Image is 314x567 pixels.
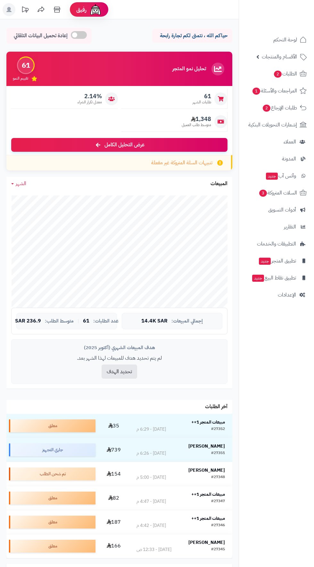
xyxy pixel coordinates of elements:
span: 2.14% [78,93,102,100]
span: إجمالي المبيعات: [171,318,203,324]
div: #27346 [211,522,225,529]
a: المدونة [243,151,310,167]
div: #27345 [211,546,225,553]
strong: [PERSON_NAME] [188,539,225,546]
a: تطبيق نقاط البيعجديد [243,270,310,286]
a: التطبيقات والخدمات [243,236,310,252]
span: متوسط الطلب: [45,318,74,324]
span: معدل تكرار الشراء [78,99,102,105]
span: السلات المتروكة [259,188,297,197]
div: [DATE] - 4:47 م [136,498,166,505]
a: العملاء [243,134,310,150]
div: [DATE] - 6:29 م [136,426,166,433]
div: [DATE] - 5:00 م [136,474,166,481]
span: إعادة تحميل البيانات التلقائي [14,32,68,39]
strong: مبيعات المتجر 1++ [191,419,225,425]
div: [DATE] - 6:26 م [136,450,166,457]
h3: المبيعات [211,181,227,187]
a: الإعدادات [243,287,310,303]
span: إشعارات التحويلات البنكية [248,120,297,129]
a: التقارير [243,219,310,235]
a: الطلبات2 [243,66,310,82]
span: متوسط طلب العميل [182,122,211,128]
span: المراجعات والأسئلة [252,86,297,95]
span: عدد الطلبات: [93,318,119,324]
span: وآتس آب [265,171,296,180]
span: 61 [193,93,211,100]
div: #27352 [211,426,225,433]
a: أدوات التسويق [243,202,310,218]
div: #27348 [211,474,225,481]
a: تطبيق المتجرجديد [243,253,310,269]
a: تحديثات المنصة [17,3,33,18]
span: جديد [266,173,278,180]
span: 2 [262,104,271,112]
div: معلق [9,540,95,553]
span: تطبيق نقاط البيع [252,273,296,282]
span: التطبيقات والخدمات [257,239,296,248]
span: الأقسام والمنتجات [262,52,297,61]
a: طلبات الإرجاع2 [243,100,310,116]
span: عرض التحليل الكامل [104,141,145,149]
span: الإعدادات [278,290,296,299]
div: معلق [9,516,95,528]
td: 187 [98,510,129,534]
span: تنبيهات السلة المتروكة غير مفعلة [151,159,212,167]
span: أدوات التسويق [268,205,296,214]
td: 154 [98,462,129,486]
span: تقييم النمو [13,76,28,81]
div: تم شحن الطلب [9,468,95,480]
span: 2 [274,70,282,78]
div: معلق [9,419,95,432]
strong: [PERSON_NAME] [188,443,225,450]
span: المدونة [282,154,296,163]
span: تطبيق المتجر [258,256,296,265]
p: حياكم الله ، نتمنى لكم تجارة رابحة [157,32,227,39]
p: لم يتم تحديد هدف للمبيعات لهذا الشهر بعد. [16,355,222,362]
span: جديد [252,275,264,282]
div: #27351 [211,450,225,457]
span: | [78,319,79,323]
div: جاري التجهيز [9,443,95,456]
span: 61 [83,318,89,324]
span: 3 [259,189,267,197]
img: ai-face.png [89,3,102,16]
td: 739 [98,438,129,462]
div: معلق [9,492,95,504]
span: رفيق [76,6,87,13]
span: طلبات الإرجاع [262,103,297,112]
span: طلبات الشهر [193,99,211,105]
a: إشعارات التحويلات البنكية [243,117,310,133]
div: #27347 [211,498,225,505]
span: 1 [252,87,260,95]
span: 1,348 [182,116,211,123]
strong: مبيعات المتجر 1++ [191,491,225,498]
div: هدف المبيعات الشهري (أكتوبر 2025) [16,344,222,351]
strong: مبيعات المتجر 1++ [191,515,225,522]
a: وآتس آبجديد [243,168,310,184]
span: 14.4K SAR [141,318,168,324]
strong: [PERSON_NAME] [188,467,225,474]
h3: تحليل نمو المتجر [172,66,206,72]
span: جديد [259,258,271,265]
button: تحديد الهدف [102,365,137,379]
div: [DATE] - 12:33 ص [136,546,171,553]
span: التقارير [284,222,296,231]
td: 166 [98,534,129,558]
a: لوحة التحكم [243,32,310,47]
a: عرض التحليل الكامل [11,138,227,152]
a: المراجعات والأسئلة1 [243,83,310,99]
div: [DATE] - 4:42 م [136,522,166,529]
span: العملاء [284,137,296,146]
span: 236.9 SAR [15,318,41,324]
a: الشهر [11,180,26,187]
span: الطلبات [273,69,297,78]
td: 82 [98,486,129,510]
a: السلات المتروكة3 [243,185,310,201]
img: logo-2.png [270,8,308,22]
td: 35 [98,414,129,438]
h3: آخر الطلبات [205,404,227,410]
span: لوحة التحكم [273,35,297,44]
span: الشهر [16,180,26,187]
